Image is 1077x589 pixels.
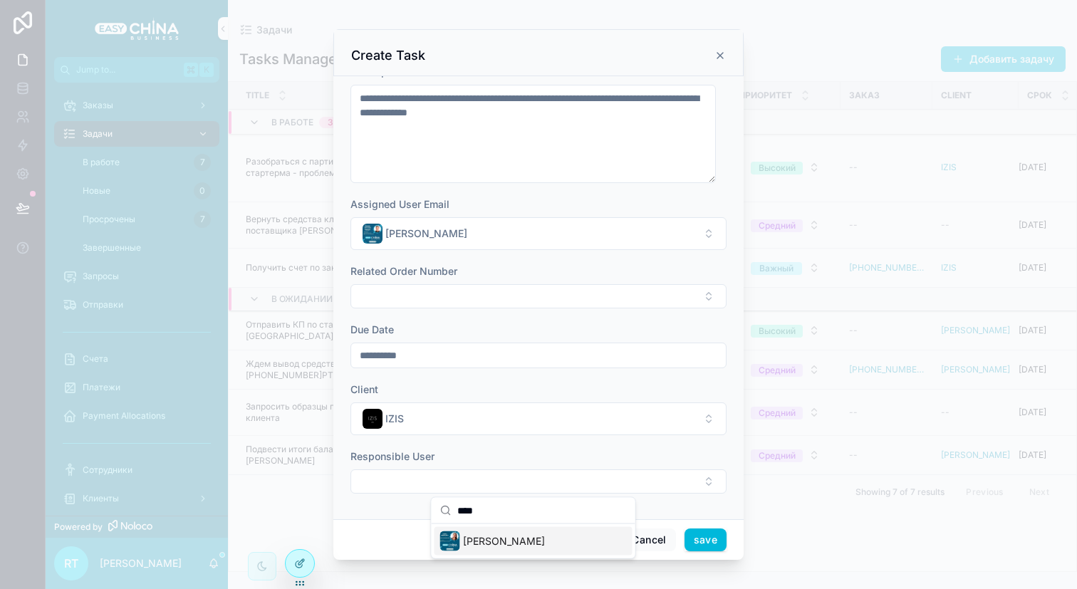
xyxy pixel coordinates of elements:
span: Responsible User [350,450,435,462]
span: Client [350,383,378,395]
button: Select Button [350,217,727,250]
span: IZIS [385,412,404,426]
button: Select Button [350,402,727,435]
button: Select Button [350,469,727,494]
span: Assigned User Email [350,198,449,210]
div: Suggestions [432,524,635,558]
span: [PERSON_NAME] [385,226,467,241]
button: Select Button [350,284,727,308]
button: Cancel [623,528,675,551]
span: Due Date [350,323,394,335]
button: save [685,528,727,551]
span: Related Order Number [350,265,457,277]
h3: Create Task [351,47,425,64]
span: [PERSON_NAME] [463,534,545,548]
